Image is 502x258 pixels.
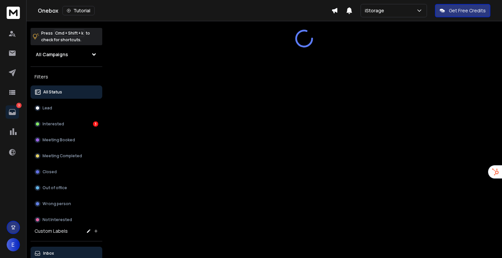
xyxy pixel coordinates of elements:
[36,51,68,58] h1: All Campaigns
[31,72,102,81] h3: Filters
[93,121,98,127] div: 3
[42,217,72,222] p: Not Interested
[16,103,22,108] p: 3
[42,137,75,143] p: Meeting Booked
[31,165,102,179] button: Closed
[43,89,62,95] p: All Status
[31,197,102,210] button: Wrong person
[42,169,57,175] p: Closed
[7,238,20,251] button: E
[31,181,102,194] button: Out of office
[31,101,102,115] button: Lead
[42,185,67,191] p: Out of office
[449,7,486,14] p: Get Free Credits
[435,4,490,17] button: Get Free Credits
[31,48,102,61] button: All Campaigns
[31,85,102,99] button: All Status
[31,133,102,147] button: Meeting Booked
[54,29,84,37] span: Cmd + Shift + k
[42,153,82,159] p: Meeting Completed
[42,105,52,111] p: Lead
[6,105,19,119] a: 3
[41,30,90,43] p: Press to check for shortcuts.
[31,149,102,163] button: Meeting Completed
[42,201,71,206] p: Wrong person
[62,6,95,15] button: Tutorial
[365,7,387,14] p: iStorage
[31,213,102,226] button: Not Interested
[31,117,102,131] button: Interested3
[38,6,331,15] div: Onebox
[43,251,54,256] p: Inbox
[42,121,64,127] p: Interested
[35,228,68,234] h3: Custom Labels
